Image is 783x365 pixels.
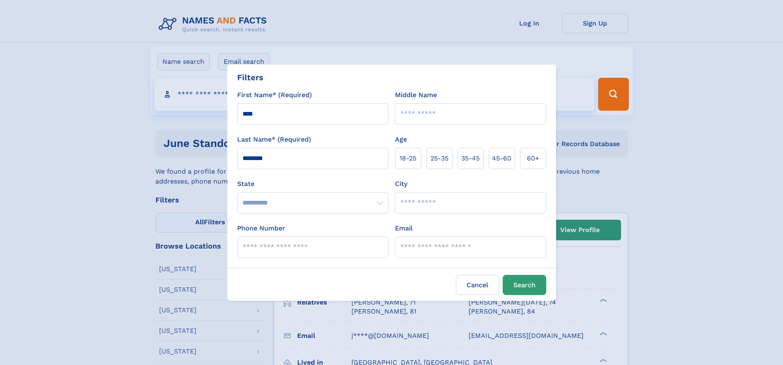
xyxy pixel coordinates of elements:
label: First Name* (Required) [237,90,312,100]
label: Age [395,135,407,144]
span: 60+ [527,153,539,163]
div: Filters [237,71,263,84]
label: Middle Name [395,90,437,100]
label: Phone Number [237,223,285,233]
span: 18‑25 [400,153,416,163]
span: 25‑35 [430,153,448,163]
button: Search [503,275,546,295]
span: 35‑45 [461,153,480,163]
label: Cancel [456,275,499,295]
label: Email [395,223,413,233]
label: State [237,179,388,189]
label: Last Name* (Required) [237,135,311,144]
span: 45‑60 [492,153,511,163]
label: City [395,179,407,189]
